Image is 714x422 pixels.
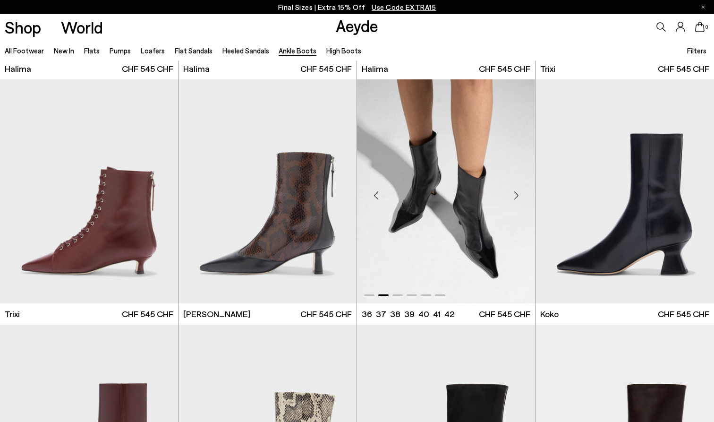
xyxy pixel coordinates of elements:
span: CHF 545 CHF [122,308,173,320]
a: New In [54,46,74,55]
a: 36 37 38 39 40 41 42 CHF 545 CHF [357,303,535,325]
a: Pumps [110,46,131,55]
a: Heeled Sandals [222,46,269,55]
span: Filters [687,46,706,55]
a: Next slide Previous slide [178,79,357,303]
li: 42 [444,308,454,320]
a: Loafers [141,46,165,55]
a: Aeyde [336,16,378,35]
span: CHF 545 CHF [122,63,173,75]
a: World [61,19,103,35]
a: 0 [695,22,705,32]
span: Trixi [5,308,20,320]
li: 36 [362,308,372,320]
a: Halima CHF 545 CHF [178,58,357,79]
a: Koko CHF 545 CHF [535,303,714,325]
a: Ankle Boots [279,46,316,55]
div: 2 / 6 [357,79,535,303]
img: Sila Dual-Toned Boots [357,79,535,303]
span: Halima [5,63,31,75]
img: Koko Regal Heel Boots [535,79,714,303]
a: Next slide Previous slide [357,79,535,303]
li: 40 [418,308,429,320]
img: Sila Dual-Toned Boots [178,79,357,303]
a: High Boots [326,46,361,55]
li: 38 [390,308,400,320]
a: Flat Sandals [175,46,212,55]
a: Halima CHF 545 CHF [357,58,535,79]
span: [PERSON_NAME] [183,308,251,320]
span: CHF 545 CHF [300,63,352,75]
span: CHF 545 CHF [658,63,709,75]
span: Koko [540,308,559,320]
span: Trixi [540,63,555,75]
span: CHF 545 CHF [300,308,352,320]
li: 37 [376,308,386,320]
li: 39 [404,308,415,320]
div: 1 / 6 [178,79,357,303]
span: Halima [362,63,388,75]
a: Trixi CHF 545 CHF [535,58,714,79]
p: Final Sizes | Extra 15% Off [278,1,436,13]
span: Navigate to /collections/ss25-final-sizes [372,3,436,11]
div: Previous slide [362,181,390,209]
a: All Footwear [5,46,44,55]
span: 0 [705,25,709,30]
span: CHF 545 CHF [479,63,530,75]
span: CHF 545 CHF [658,308,709,320]
span: Halima [183,63,210,75]
li: 41 [433,308,441,320]
div: Next slide [502,181,530,209]
a: Shop [5,19,41,35]
a: Flats [84,46,100,55]
span: CHF 545 CHF [479,308,530,320]
ul: variant [362,308,451,320]
a: [PERSON_NAME] CHF 545 CHF [178,303,357,325]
